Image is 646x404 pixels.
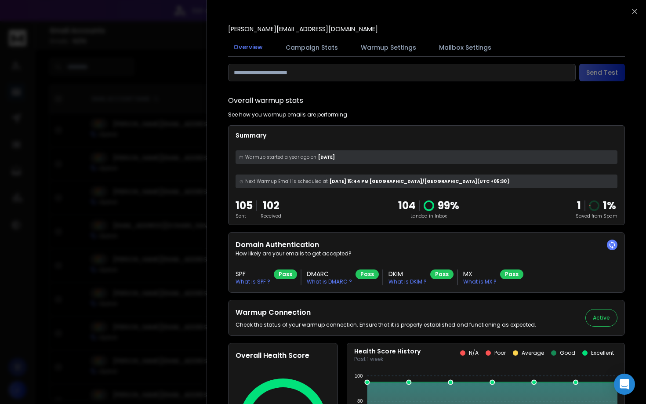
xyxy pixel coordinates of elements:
p: Summary [236,131,617,140]
p: See how you warmup emails are performing [228,111,347,118]
p: Health Score History [354,347,421,356]
p: What is DMARC ? [307,278,352,285]
button: Warmup Settings [356,38,421,57]
h2: Domain Authentication [236,240,617,250]
p: Landed in Inbox [398,213,459,219]
button: Active [585,309,617,327]
button: Overview [228,37,268,58]
p: [PERSON_NAME][EMAIL_ADDRESS][DOMAIN_NAME] [228,25,378,33]
p: Average [522,349,544,357]
p: What is SPF ? [236,278,270,285]
p: Excellent [591,349,614,357]
p: N/A [469,349,479,357]
div: [DATE] 15:44 PM [GEOGRAPHIC_DATA]/[GEOGRAPHIC_DATA] (UTC +05:30 ) [236,175,617,188]
button: Mailbox Settings [434,38,497,57]
h3: SPF [236,269,270,278]
h3: DKIM [388,269,427,278]
h2: Warmup Connection [236,307,536,318]
p: 104 [398,199,416,213]
div: [DATE] [236,150,617,164]
div: Pass [274,269,297,279]
p: 105 [236,199,253,213]
div: Pass [430,269,454,279]
p: 102 [261,199,281,213]
span: Warmup started a year ago on [245,154,316,160]
p: 1 % [603,199,616,213]
p: Past 1 week [354,356,421,363]
h3: MX [463,269,497,278]
p: Poor [494,349,506,357]
p: Sent [236,213,253,219]
h1: Overall warmup stats [228,95,303,106]
p: Saved from Spam [576,213,617,219]
tspan: 80 [357,398,363,404]
p: What is DKIM ? [388,278,427,285]
h2: Overall Health Score [236,350,330,361]
div: Pass [356,269,379,279]
button: Campaign Stats [280,38,343,57]
p: Received [261,213,281,219]
p: Good [560,349,575,357]
h3: DMARC [307,269,352,278]
div: Open Intercom Messenger [614,374,635,395]
span: Next Warmup Email is scheduled at [245,178,328,185]
p: What is MX ? [463,278,497,285]
strong: 1 [577,198,581,213]
p: Check the status of your warmup connection. Ensure that it is properly established and functionin... [236,321,536,328]
tspan: 100 [355,373,363,379]
p: How likely are your emails to get accepted? [236,250,617,257]
p: 99 % [438,199,459,213]
div: Pass [500,269,523,279]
